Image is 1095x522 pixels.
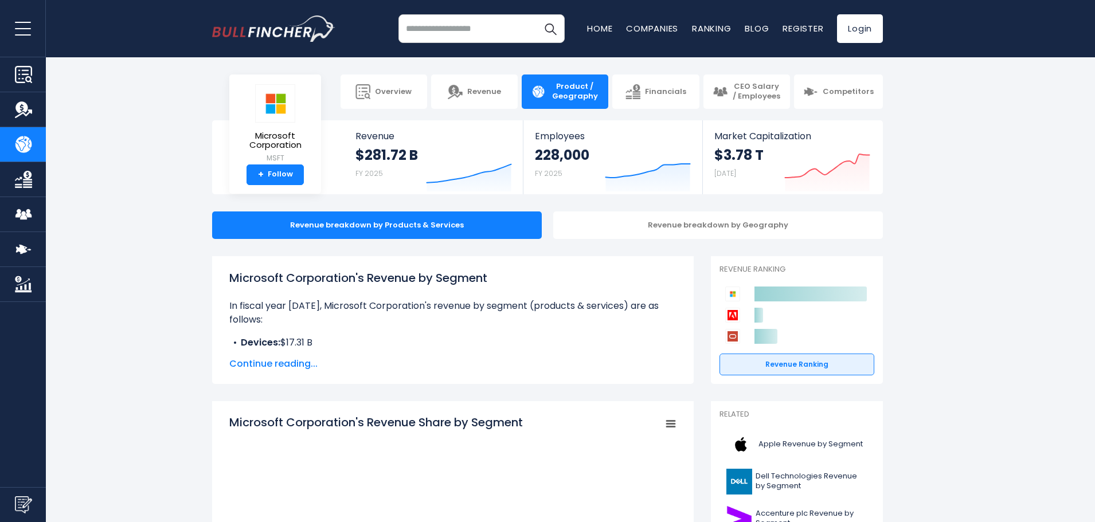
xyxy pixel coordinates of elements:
a: Ranking [692,22,731,34]
strong: $281.72 B [355,146,418,164]
strong: $3.78 T [714,146,764,164]
span: Revenue [355,131,512,142]
a: Register [783,22,823,34]
small: MSFT [238,153,312,163]
a: Overview [341,74,427,109]
span: Overview [375,87,412,97]
a: Apple Revenue by Segment [719,429,874,460]
button: Search [536,14,565,43]
span: Continue reading... [229,357,676,371]
img: Adobe competitors logo [725,308,740,323]
span: Apple Revenue by Segment [758,439,863,449]
a: Market Capitalization $3.78 T [DATE] [703,120,882,194]
p: Revenue Ranking [719,265,874,274]
a: Blog [745,22,769,34]
tspan: 31.15 % [449,492,470,501]
img: Oracle Corporation competitors logo [725,329,740,344]
a: +Follow [247,164,304,185]
tspan: 34.94 % [423,468,447,477]
span: Market Capitalization [714,131,870,142]
a: Employees 228,000 FY 2025 [523,120,702,194]
strong: + [258,170,264,180]
span: Revenue [467,87,501,97]
img: bullfincher logo [212,15,335,42]
a: Revenue Ranking [719,354,874,375]
a: CEO Salary / Employees [703,74,790,109]
a: Companies [626,22,678,34]
tspan: Microsoft Corporation's Revenue Share by Segment [229,414,523,430]
small: [DATE] [714,168,736,178]
a: Product / Geography [522,74,608,109]
span: Employees [535,131,690,142]
strong: 228,000 [535,146,589,164]
tspan: 8.33 % [456,466,475,475]
a: Home [587,22,612,34]
li: $17.31 B [229,336,676,350]
b: Devices: [241,336,280,349]
img: Microsoft Corporation competitors logo [725,286,740,301]
span: Microsoft Corporation [238,131,312,150]
span: Financials [645,87,686,97]
tspan: 2.63 % [433,493,448,499]
img: AAPL logo [726,431,755,457]
span: Product / Geography [550,82,599,101]
div: Revenue breakdown by Products & Services [212,211,542,239]
span: CEO Salary / Employees [732,82,781,101]
img: DELL logo [726,469,752,494]
a: Revenue [431,74,518,109]
p: In fiscal year [DATE], Microsoft Corporation's revenue by segment (products & services) are as fo... [229,299,676,327]
a: Login [837,14,883,43]
a: Financials [612,74,699,109]
small: FY 2025 [355,168,383,178]
tspan: 6.15 % [447,459,460,465]
a: Dell Technologies Revenue by Segment [719,466,874,497]
small: FY 2025 [535,168,562,178]
a: Go to homepage [212,15,335,42]
div: Revenue breakdown by Geography [553,211,883,239]
a: Revenue $281.72 B FY 2025 [344,120,523,194]
a: Microsoft Corporation MSFT [238,84,312,164]
span: Competitors [823,87,874,97]
span: Dell Technologies Revenue by Segment [756,472,867,491]
h1: Microsoft Corporation's Revenue by Segment [229,269,676,286]
p: Related [719,410,874,419]
a: Competitors [794,74,883,109]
